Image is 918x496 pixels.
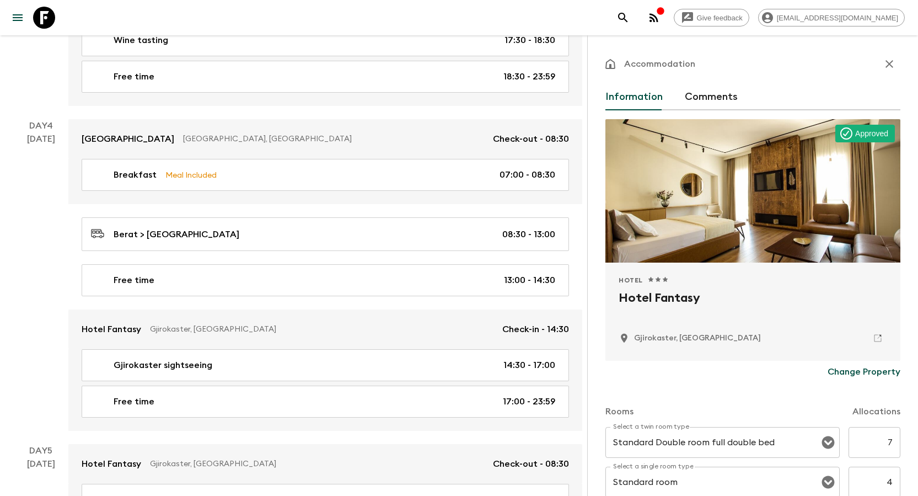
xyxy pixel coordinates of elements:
button: Information [605,84,663,110]
p: Allocations [852,405,900,418]
p: Gjirokaster, Albania [634,333,761,344]
span: Give feedback [691,14,749,22]
a: Free time13:00 - 14:30 [82,264,569,296]
a: Berat > [GEOGRAPHIC_DATA]08:30 - 13:00 [82,217,569,251]
a: Free time18:30 - 23:59 [82,61,569,93]
a: Free time17:00 - 23:59 [82,386,569,418]
p: Wine tasting [114,34,168,47]
p: Check-out - 08:30 [493,457,569,471]
h2: Hotel Fantasy [619,289,887,324]
p: 13:00 - 14:30 [504,274,555,287]
p: Berat > [GEOGRAPHIC_DATA] [114,228,239,241]
span: Hotel [619,276,643,285]
p: Hotel Fantasy [82,457,141,471]
p: Gjirokaster, [GEOGRAPHIC_DATA] [150,324,493,335]
p: Free time [114,395,154,408]
p: Approved [855,128,888,139]
a: Wine tasting17:30 - 18:30 [82,24,569,56]
p: Free time [114,70,154,83]
button: Open [820,474,836,490]
div: [EMAIL_ADDRESS][DOMAIN_NAME] [758,9,905,26]
p: 17:30 - 18:30 [504,34,555,47]
label: Select a twin room type [613,422,689,431]
a: [GEOGRAPHIC_DATA][GEOGRAPHIC_DATA], [GEOGRAPHIC_DATA]Check-out - 08:30 [68,119,582,159]
p: 18:30 - 23:59 [503,70,555,83]
button: Open [820,435,836,450]
button: Change Property [828,361,900,383]
p: [GEOGRAPHIC_DATA] [82,132,174,146]
p: Check-out - 08:30 [493,132,569,146]
p: Gjirokaster sightseeing [114,359,212,372]
p: 17:00 - 23:59 [503,395,555,408]
p: Day 4 [13,119,68,132]
p: [GEOGRAPHIC_DATA], [GEOGRAPHIC_DATA] [183,134,484,145]
a: Give feedback [674,9,749,26]
label: Select a single room type [613,462,694,471]
button: Comments [685,84,738,110]
div: Photo of Hotel Fantasy [605,119,900,263]
a: Gjirokaster sightseeing14:30 - 17:00 [82,349,569,381]
div: [DATE] [27,132,55,431]
p: 08:30 - 13:00 [502,228,555,241]
a: Hotel FantasyGjirokaster, [GEOGRAPHIC_DATA]Check-in - 14:30 [68,310,582,349]
p: Day 5 [13,444,68,457]
p: Hotel Fantasy [82,323,141,336]
p: Free time [114,274,154,287]
button: menu [7,7,29,29]
p: Gjirokaster, [GEOGRAPHIC_DATA] [150,458,484,470]
p: Breakfast [114,168,157,182]
button: search adventures [612,7,634,29]
p: Rooms [605,405,634,418]
span: [EMAIL_ADDRESS][DOMAIN_NAME] [771,14,904,22]
p: Change Property [828,365,900,378]
p: Meal Included [165,169,217,181]
a: BreakfastMeal Included07:00 - 08:30 [82,159,569,191]
p: Check-in - 14:30 [502,323,569,336]
p: 07:00 - 08:30 [500,168,555,182]
p: 14:30 - 17:00 [503,359,555,372]
p: Accommodation [624,57,695,71]
a: Hotel FantasyGjirokaster, [GEOGRAPHIC_DATA]Check-out - 08:30 [68,444,582,484]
